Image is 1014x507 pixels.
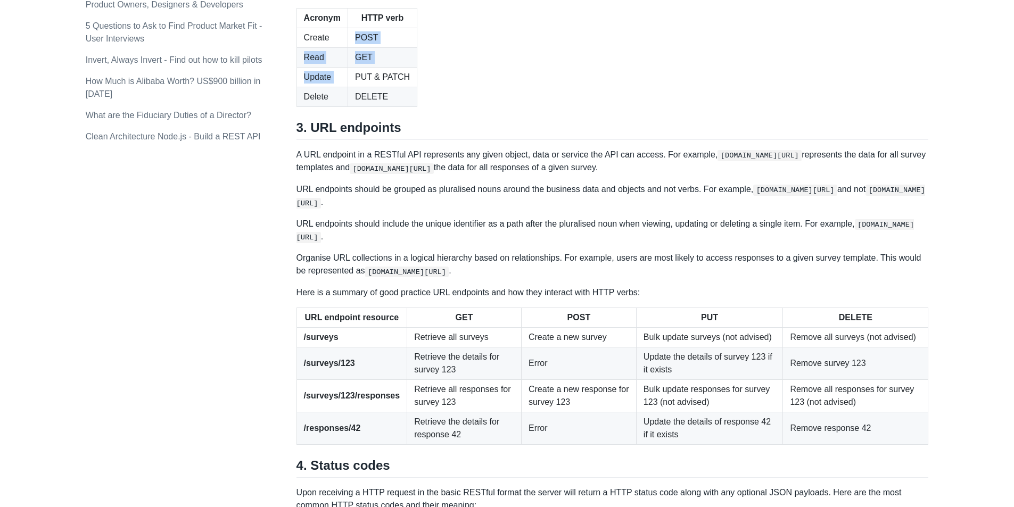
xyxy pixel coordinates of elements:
[365,267,449,277] code: [DOMAIN_NAME][URL]
[86,111,251,120] a: What are the Fiduciary Duties of a Director?
[783,327,928,347] td: Remove all surveys (not advised)
[296,307,407,327] th: URL endpoint resource
[783,379,928,412] td: Remove all responses for survey 123 (not advised)
[783,412,928,444] td: Remove response 42
[350,163,434,174] code: [DOMAIN_NAME][URL]
[86,21,262,43] a: 5 Questions to Ask to Find Product Market Fit - User Interviews
[304,391,400,400] strong: /surveys/123/responses
[296,87,348,106] td: Delete
[407,327,522,347] td: Retrieve all surveys
[783,307,928,327] th: DELETE
[348,8,417,28] th: HTTP verb
[521,379,636,412] td: Create a new response for survey 123
[521,347,636,379] td: Error
[296,148,929,174] p: A URL endpoint in a RESTful API represents any given object, data or service the API can access. ...
[407,412,522,444] td: Retrieve the details for response 42
[304,333,339,342] strong: /surveys
[521,412,636,444] td: Error
[636,327,783,347] td: Bulk update surveys (not advised)
[753,185,837,195] code: [DOMAIN_NAME][URL]
[296,28,348,47] td: Create
[86,77,261,98] a: How Much is Alibaba Worth? US$900 billion in [DATE]
[348,28,417,47] td: POST
[348,47,417,67] td: GET
[296,218,929,244] p: URL endpoints should include the unique identifier as a path after the pluralised noun when viewi...
[296,120,929,140] h2: 3. URL endpoints
[718,150,802,161] code: [DOMAIN_NAME][URL]
[296,458,929,478] h2: 4. Status codes
[348,67,417,87] td: PUT & PATCH
[521,307,636,327] th: POST
[296,219,914,243] code: [DOMAIN_NAME][URL]
[296,183,929,209] p: URL endpoints should be grouped as pluralised nouns around the business data and objects and not ...
[636,307,783,327] th: PUT
[296,185,925,209] code: [DOMAIN_NAME][URL]
[296,8,348,28] th: Acronym
[636,379,783,412] td: Bulk update responses for survey 123 (not advised)
[636,412,783,444] td: Update the details of response 42 if it exists
[521,327,636,347] td: Create a new survey
[86,55,262,64] a: Invert, Always Invert - Find out how to kill pilots
[407,347,522,379] td: Retrieve the details for survey 123
[636,347,783,379] td: Update the details of survey 123 if it exists
[86,132,261,141] a: Clean Architecture Node.js - Build a REST API
[407,379,522,412] td: Retrieve all responses for survey 123
[296,67,348,87] td: Update
[304,359,355,368] strong: /surveys/123
[348,87,417,106] td: DELETE
[296,286,929,299] p: Here is a summary of good practice URL endpoints and how they interact with HTTP verbs:
[296,252,929,277] p: Organise URL collections in a logical hierarchy based on relationships. For example, users are mo...
[296,47,348,67] td: Read
[783,347,928,379] td: Remove survey 123
[407,307,522,327] th: GET
[304,423,361,433] strong: /responses/42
